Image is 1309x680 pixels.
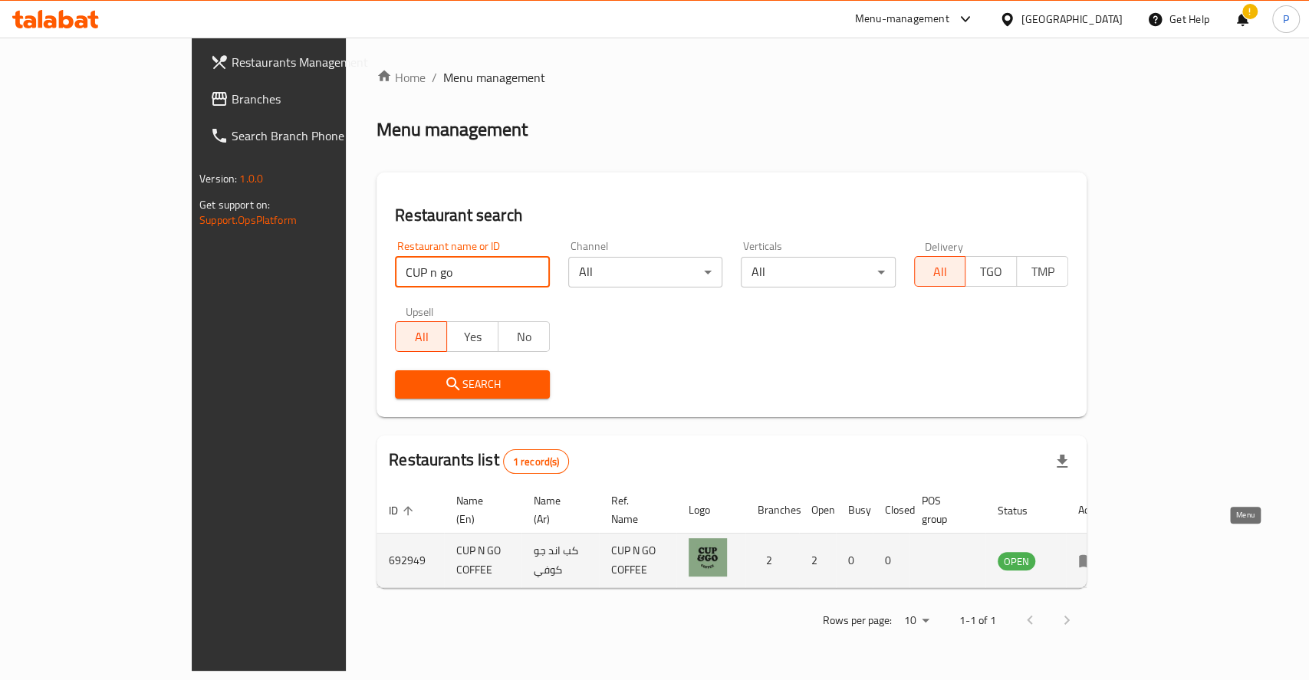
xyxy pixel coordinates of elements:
[922,491,967,528] span: POS group
[432,68,437,87] li: /
[823,611,892,630] p: Rows per page:
[959,611,996,630] p: 1-1 of 1
[568,257,722,287] div: All
[198,44,410,80] a: Restaurants Management
[504,455,569,469] span: 1 record(s)
[1066,487,1119,534] th: Action
[1021,11,1123,28] div: [GEOGRAPHIC_DATA]
[1023,261,1062,283] span: TMP
[406,306,434,317] label: Upsell
[505,326,544,348] span: No
[407,375,537,394] span: Search
[199,195,270,215] span: Get support on:
[239,169,263,189] span: 1.0.0
[914,256,966,287] button: All
[921,261,960,283] span: All
[199,210,297,230] a: Support.OpsPlatform
[389,448,569,474] h2: Restaurants list
[377,117,528,142] h2: Menu management
[456,491,503,528] span: Name (En)
[741,257,895,287] div: All
[534,491,580,528] span: Name (Ar)
[498,321,550,352] button: No
[745,487,799,534] th: Branches
[745,534,799,588] td: 2
[972,261,1011,283] span: TGO
[925,241,963,251] label: Delivery
[199,169,237,189] span: Version:
[998,501,1048,520] span: Status
[395,204,1068,227] h2: Restaurant search
[444,534,521,588] td: CUP N GO COFFEE
[676,487,745,534] th: Logo
[799,534,836,588] td: 2
[232,90,398,108] span: Branches
[1283,11,1289,28] span: P
[1016,256,1068,287] button: TMP
[377,534,444,588] td: 692949
[965,256,1017,287] button: TGO
[453,326,492,348] span: Yes
[389,501,418,520] span: ID
[395,370,549,399] button: Search
[836,534,873,588] td: 0
[873,487,909,534] th: Closed
[198,80,410,117] a: Branches
[599,534,676,588] td: CUP N GO COFFEE
[377,487,1119,588] table: enhanced table
[898,609,935,632] div: Rows per page:
[395,257,549,287] input: Search for restaurant name or ID..
[377,68,1087,87] nav: breadcrumb
[402,326,441,348] span: All
[873,534,909,588] td: 0
[521,534,599,588] td: كب اند جو كوفي
[836,487,873,534] th: Busy
[1044,443,1080,480] div: Export file
[446,321,498,352] button: Yes
[232,126,398,145] span: Search Branch Phone
[395,321,447,352] button: All
[998,553,1035,570] span: OPEN
[855,10,949,28] div: Menu-management
[198,117,410,154] a: Search Branch Phone
[503,449,570,474] div: Total records count
[799,487,836,534] th: Open
[611,491,658,528] span: Ref. Name
[689,538,727,577] img: CUP N GO COFFEE
[443,68,545,87] span: Menu management
[232,53,398,71] span: Restaurants Management
[998,552,1035,570] div: OPEN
